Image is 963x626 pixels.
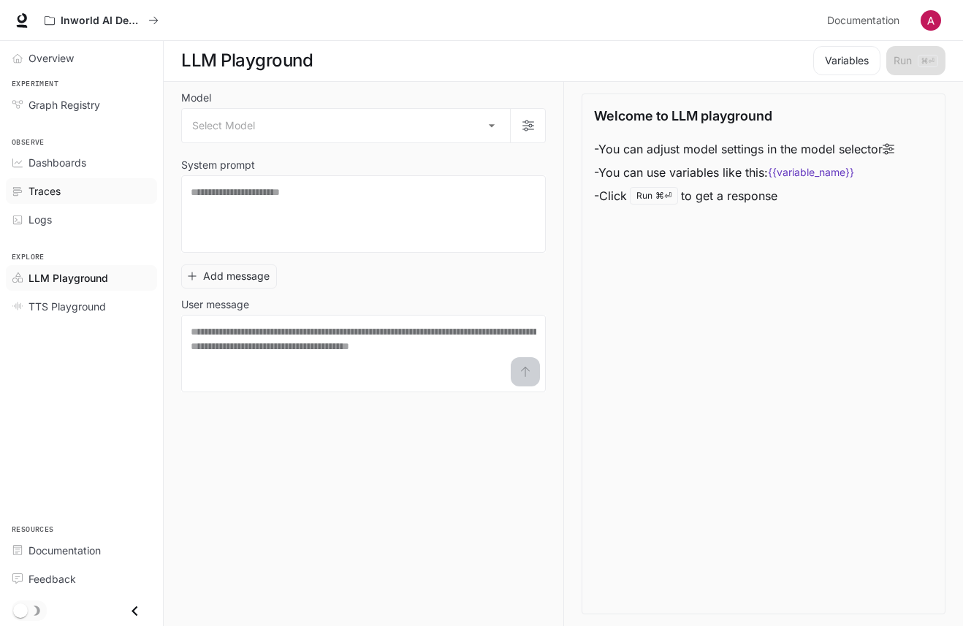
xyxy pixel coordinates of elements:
div: Select Model [182,109,510,142]
li: - You can adjust model settings in the model selector [594,137,894,161]
img: User avatar [921,10,941,31]
a: Dashboards [6,150,157,175]
a: Traces [6,178,157,204]
button: User avatar [916,6,945,35]
button: All workspaces [38,6,165,35]
span: Documentation [827,12,899,30]
a: TTS Playground [6,294,157,319]
span: TTS Playground [28,299,106,314]
span: Documentation [28,543,101,558]
a: Feedback [6,566,157,592]
li: - Click to get a response [594,184,894,207]
p: User message [181,299,249,310]
span: Select Model [192,118,255,133]
p: System prompt [181,160,255,170]
h1: LLM Playground [181,46,313,75]
span: Overview [28,50,74,66]
a: Overview [6,45,157,71]
div: Run [630,187,678,205]
a: LLM Playground [6,265,157,291]
button: Close drawer [118,596,151,626]
li: - You can use variables like this: [594,161,894,184]
p: Model [181,93,211,103]
p: ⌘⏎ [655,191,671,200]
a: Logs [6,207,157,232]
span: LLM Playground [28,270,108,286]
a: Documentation [821,6,910,35]
a: Documentation [6,538,157,563]
span: Graph Registry [28,97,100,112]
a: Graph Registry [6,92,157,118]
p: Inworld AI Demos [61,15,142,27]
p: Welcome to LLM playground [594,106,772,126]
span: Feedback [28,571,76,587]
span: Traces [28,183,61,199]
button: Variables [813,46,880,75]
span: Dark mode toggle [13,602,28,618]
button: Add message [181,264,277,289]
code: {{variable_name}} [768,165,854,180]
span: Dashboards [28,155,86,170]
span: Logs [28,212,52,227]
